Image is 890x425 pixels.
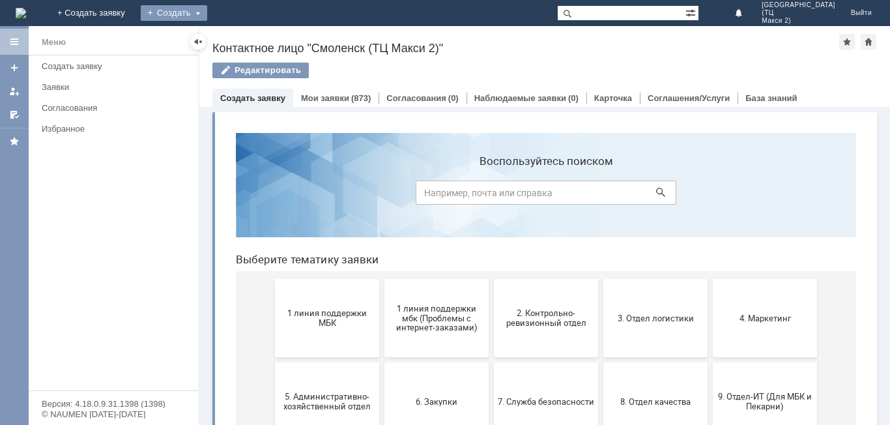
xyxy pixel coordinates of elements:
[141,5,207,21] div: Создать
[53,357,150,367] span: Бухгалтерия (для мбк)
[272,274,369,284] span: 7. Служба безопасности
[762,17,835,25] span: Макси 2)
[648,93,730,103] a: Соглашения/Услуги
[159,156,263,235] button: 1 линия поддержки мбк (Проблемы с интернет-заказами)
[36,56,195,76] a: Создать заявку
[491,190,588,200] span: 4. Маркетинг
[42,82,190,92] div: Заявки
[163,181,259,210] span: 1 линия поддержки мбк (Проблемы с интернет-заказами)
[448,93,459,103] div: (0)
[568,93,579,103] div: (0)
[42,124,176,134] div: Избранное
[159,323,263,402] button: Отдел-ИТ (Битрикс24 и CRM)
[487,323,592,402] button: Франчайзинг
[268,240,373,318] button: 7. Служба безопасности
[50,156,154,235] button: 1 линия поддержки МБК
[190,58,451,82] input: Например, почта или справка
[594,93,632,103] a: Карточка
[685,6,698,18] span: Расширенный поиск
[50,240,154,318] button: 5. Административно-хозяйственный отдел
[386,93,446,103] a: Согласования
[382,190,478,200] span: 3. Отдел логистики
[351,93,371,103] div: (873)
[53,186,150,205] span: 1 линия поддержки МБК
[163,353,259,372] span: Отдел-ИТ (Битрикс24 и CRM)
[301,93,349,103] a: Мои заявки
[190,34,206,50] div: Скрыть меню
[491,357,588,367] span: Франчайзинг
[42,400,185,408] div: Версия: 4.18.0.9.31.1398 (1398)
[10,130,631,143] header: Выберите тематику заявки
[745,93,797,103] a: База знаний
[42,35,66,50] div: Меню
[53,269,150,289] span: 5. Административно-хозяйственный отдел
[268,156,373,235] button: 2. Контрольно-ревизионный отдел
[487,240,592,318] button: 9. Отдел-ИТ (Для МБК и Пекарни)
[220,93,285,103] a: Создать заявку
[163,274,259,284] span: 6. Закупки
[4,104,25,125] a: Мои согласования
[861,34,876,50] div: Сделать домашней страницей
[272,357,369,367] span: Отдел-ИТ (Офис)
[382,357,478,367] span: Финансовый отдел
[378,240,482,318] button: 8. Отдел качества
[42,103,190,113] div: Согласования
[16,8,26,18] a: Перейти на домашнюю страницу
[50,323,154,402] button: Бухгалтерия (для мбк)
[42,410,185,418] div: © NAUMEN [DATE]-[DATE]
[839,34,855,50] div: Добавить в избранное
[762,9,835,17] span: (ТЦ
[272,186,369,205] span: 2. Контрольно-ревизионный отдел
[378,156,482,235] button: 3. Отдел логистики
[474,93,566,103] a: Наблюдаемые заявки
[4,57,25,78] a: Создать заявку
[491,269,588,289] span: 9. Отдел-ИТ (Для МБК и Пекарни)
[762,1,835,9] span: [GEOGRAPHIC_DATA]
[190,32,451,45] label: Воспользуйтесь поиском
[378,323,482,402] button: Финансовый отдел
[16,8,26,18] img: logo
[42,61,190,71] div: Создать заявку
[36,77,195,97] a: Заявки
[159,240,263,318] button: 6. Закупки
[36,98,195,118] a: Согласования
[268,323,373,402] button: Отдел-ИТ (Офис)
[487,156,592,235] button: 4. Маркетинг
[212,42,839,55] div: Контактное лицо "Смоленск (ТЦ Макси 2)"
[382,274,478,284] span: 8. Отдел качества
[4,81,25,102] a: Мои заявки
